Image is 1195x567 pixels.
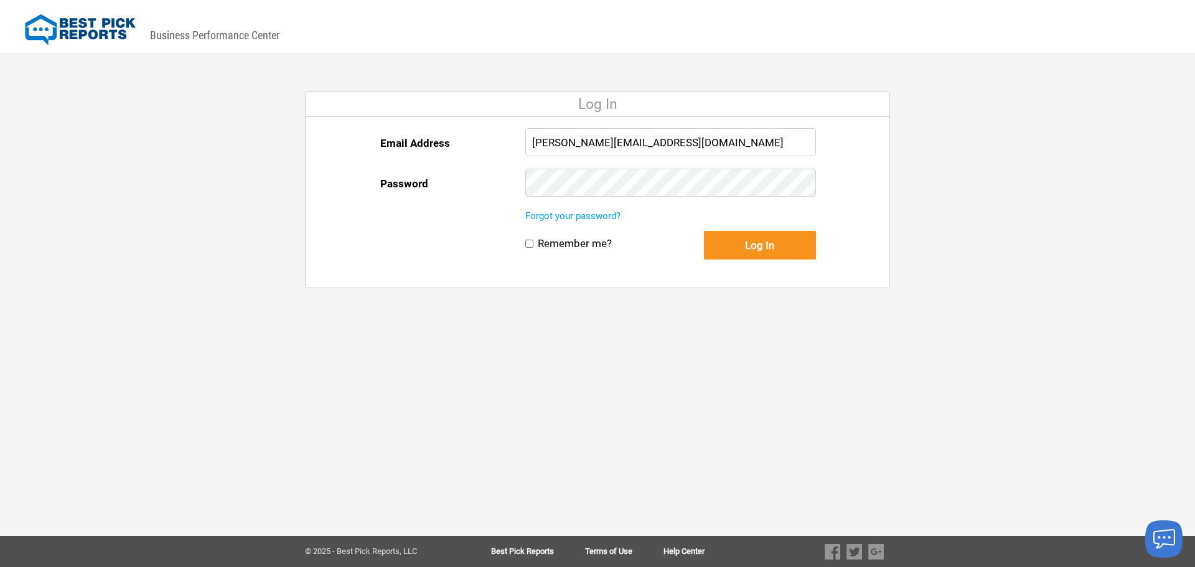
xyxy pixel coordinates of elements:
[1145,520,1183,558] button: Launch chat
[663,547,705,556] a: Help Center
[305,547,451,556] div: © 2025 - Best Pick Reports, LLC
[306,92,889,117] div: Log In
[380,169,428,199] label: Password
[585,547,663,556] a: Terms of Use
[380,128,450,158] label: Email Address
[704,231,816,260] button: Log In
[25,14,136,45] img: Best Pick Reports Logo
[525,210,621,222] a: Forgot your password?
[538,237,612,250] label: Remember me?
[491,547,585,556] a: Best Pick Reports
